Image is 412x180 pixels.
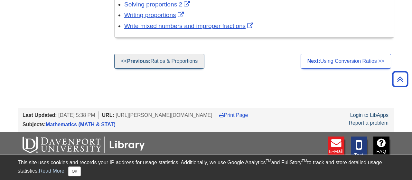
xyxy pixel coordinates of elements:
a: FAQ [373,137,389,159]
a: Link opens in new window [124,23,255,29]
sup: TM [266,159,271,163]
a: Next:Using Conversion Ratios >> [301,54,391,69]
span: [URL][PERSON_NAME][DOMAIN_NAME] [116,112,212,118]
sup: TM [302,159,307,163]
a: <<Previous:Ratios & Proportions [114,54,204,69]
strong: Previous: [127,58,151,64]
a: Report a problem [349,120,389,126]
a: Link opens in new window [124,12,185,18]
a: Text [351,137,367,159]
span: Subjects: [23,122,46,127]
div: This site uses cookies and records your IP address for usage statistics. Additionally, we use Goo... [18,159,394,176]
button: Close [68,166,81,176]
strong: Next: [307,58,320,64]
a: Back to Top [390,75,410,83]
img: DU Libraries [23,137,145,153]
span: Last Updated: [23,112,57,118]
a: Link opens in new window [124,1,192,8]
a: Read More [39,168,64,174]
a: Mathematics (MATH & STAT) [46,122,116,127]
a: Print Page [219,112,248,118]
i: Print Page [219,112,224,118]
a: E-mail [328,137,344,159]
a: Login to LibApps [350,112,389,118]
span: [DATE] 5:38 PM [58,112,95,118]
span: URL: [102,112,114,118]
